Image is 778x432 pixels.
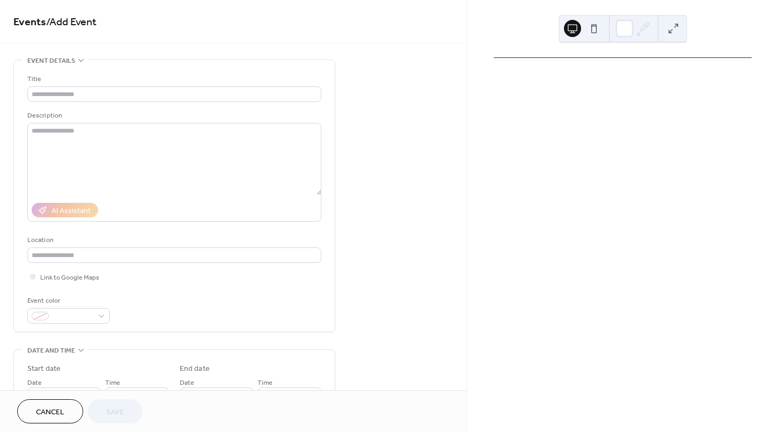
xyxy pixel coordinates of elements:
[27,363,61,375] div: Start date
[105,377,120,389] span: Time
[27,55,75,67] span: Event details
[46,12,97,33] span: / Add Event
[36,407,64,418] span: Cancel
[180,377,194,389] span: Date
[13,12,46,33] a: Events
[27,345,75,356] span: Date and time
[17,399,83,423] button: Cancel
[258,377,273,389] span: Time
[27,377,42,389] span: Date
[27,74,319,85] div: Title
[27,295,108,306] div: Event color
[27,110,319,121] div: Description
[40,272,99,283] span: Link to Google Maps
[27,235,319,246] div: Location
[180,363,210,375] div: End date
